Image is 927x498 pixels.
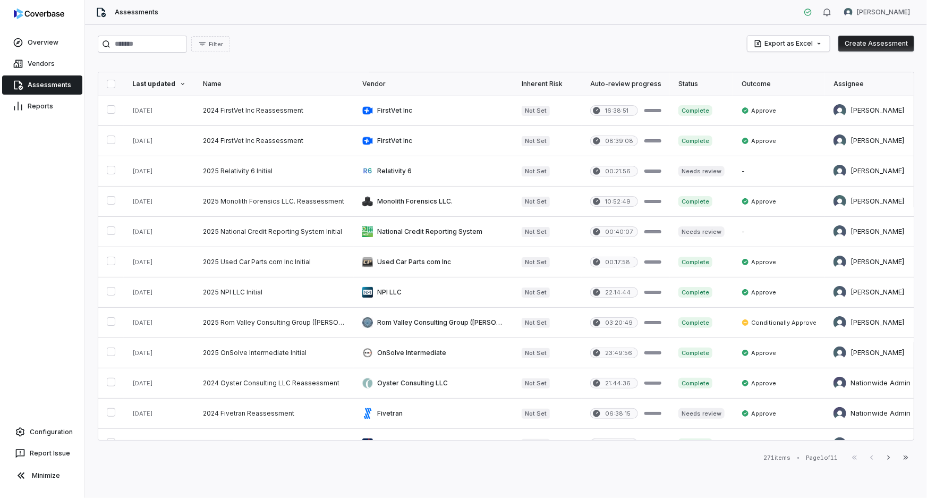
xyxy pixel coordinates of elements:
img: Nationwide Admin avatar [834,377,846,390]
img: Anita Ritter avatar [834,104,846,117]
img: Anita Ritter avatar [834,134,846,147]
img: Nic Weilbacher avatar [844,8,853,16]
span: Filter [209,40,223,48]
img: Melanie Lorent avatar [834,256,846,268]
img: Melanie Lorent avatar [834,286,846,299]
a: Overview [2,33,82,52]
a: Vendors [2,54,82,73]
a: Assessments [2,75,82,95]
div: Name [203,80,345,88]
span: Assessments [115,8,158,16]
div: • [797,454,800,461]
button: Export as Excel [747,36,830,52]
img: Melanie Lorent avatar [834,225,846,238]
span: [PERSON_NAME] [857,8,910,16]
div: 271 items [763,454,790,462]
button: Minimize [4,465,80,486]
div: Vendor [362,80,505,88]
img: Melanie Lorent avatar [834,165,846,178]
div: Page 1 of 11 [806,454,838,462]
a: Configuration [4,423,80,442]
img: Melanie Lorent avatar [834,347,846,359]
div: Assignee [834,80,911,88]
div: Inherent Risk [522,80,573,88]
img: Nationwide Admin avatar [834,407,846,420]
img: Melanie Lorent avatar [834,437,846,450]
img: Nic Weilbacher avatar [834,195,846,208]
div: Outcome [742,80,817,88]
div: Last updated [132,80,186,88]
a: Reports [2,97,82,116]
img: Melanie Lorent avatar [834,316,846,329]
div: Auto-review progress [590,80,661,88]
td: - [733,217,825,247]
img: logo-D7KZi-bG.svg [14,9,64,19]
button: Nic Weilbacher avatar[PERSON_NAME] [838,4,916,20]
td: - [733,156,825,187]
button: Report Issue [4,444,80,463]
div: Status [678,80,725,88]
button: Create Assessment [838,36,914,52]
button: Filter [191,36,230,52]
